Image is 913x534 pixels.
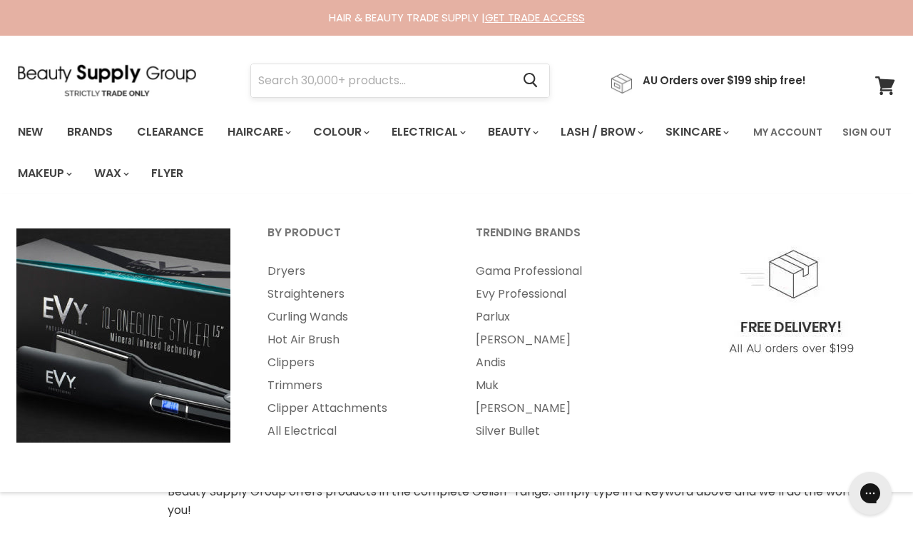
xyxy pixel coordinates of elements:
[458,260,663,283] a: Gama Professional
[302,117,378,147] a: Colour
[7,117,53,147] a: New
[485,10,585,25] a: GET TRADE ACCESS
[250,374,455,397] a: Trimmers
[834,117,900,147] a: Sign Out
[83,158,138,188] a: Wax
[511,64,549,97] button: Search
[458,351,663,374] a: Andis
[7,111,745,194] ul: Main menu
[250,351,455,374] a: Clippers
[126,117,214,147] a: Clearance
[250,64,550,98] form: Product
[217,117,300,147] a: Haircare
[250,328,455,351] a: Hot Air Brush
[250,283,455,306] a: Straighteners
[550,117,652,147] a: Lash / Brow
[458,306,663,328] a: Parlux
[458,397,663,420] a: [PERSON_NAME]
[250,221,455,257] a: By Product
[745,117,831,147] a: My Account
[56,117,123,147] a: Brands
[458,420,663,443] a: Silver Bullet
[842,467,899,520] iframe: Gorgias live chat messenger
[458,328,663,351] a: [PERSON_NAME]
[458,374,663,397] a: Muk
[250,306,455,328] a: Curling Wands
[458,283,663,306] a: Evy Professional
[141,158,194,188] a: Flyer
[250,260,455,283] a: Dryers
[7,158,81,188] a: Makeup
[250,260,455,443] ul: Main menu
[250,420,455,443] a: All Electrical
[251,64,511,97] input: Search
[458,260,663,443] ul: Main menu
[381,117,474,147] a: Electrical
[655,117,738,147] a: Skincare
[477,117,547,147] a: Beauty
[250,397,455,420] a: Clipper Attachments
[458,221,663,257] a: Trending Brands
